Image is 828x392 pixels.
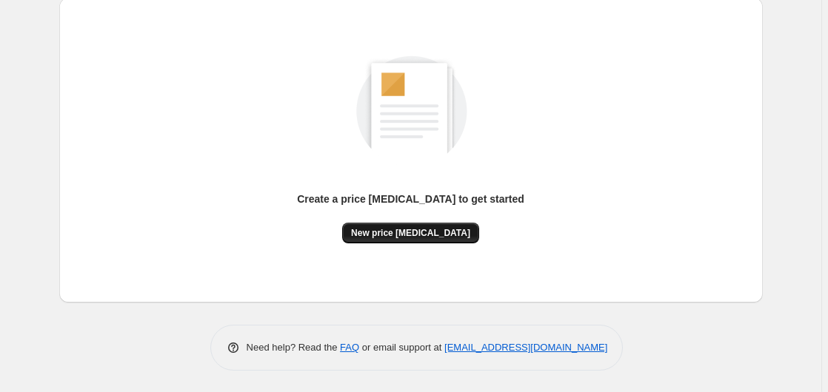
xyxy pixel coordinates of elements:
[359,342,444,353] span: or email support at
[342,223,479,243] button: New price [MEDICAL_DATA]
[247,342,341,353] span: Need help? Read the
[297,192,524,206] p: Create a price [MEDICAL_DATA] to get started
[340,342,359,353] a: FAQ
[444,342,607,353] a: [EMAIL_ADDRESS][DOMAIN_NAME]
[351,227,470,239] span: New price [MEDICAL_DATA]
